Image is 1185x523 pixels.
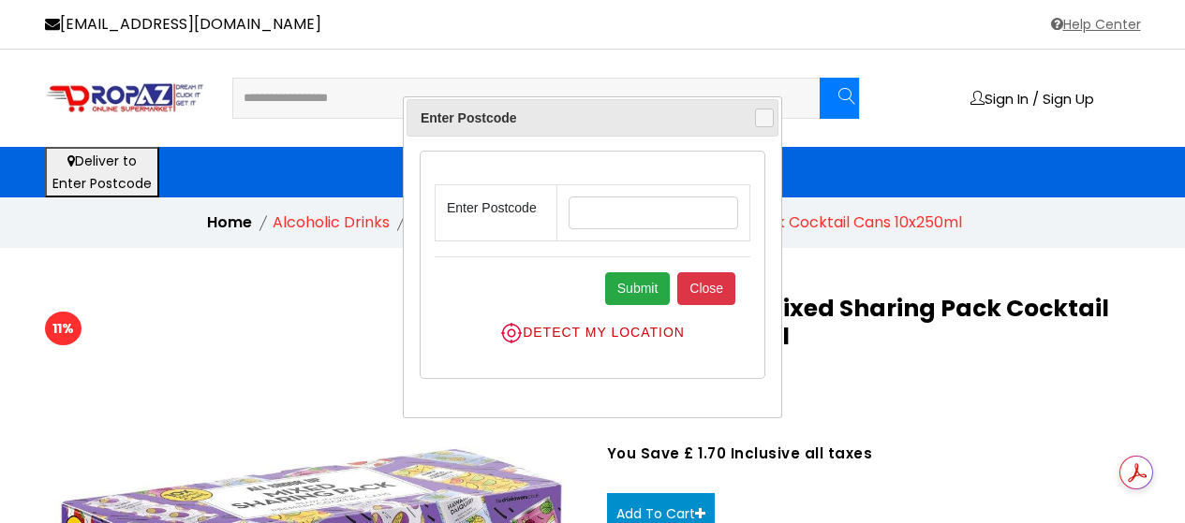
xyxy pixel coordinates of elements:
td: Enter Postcode [435,185,556,241]
h2: All Shook Up Mixed Sharing Pack Cocktail Cans 10x250ml [607,295,1141,351]
img: location-detect [500,322,523,344]
button: Submit [605,272,671,305]
a: Help Center [1048,13,1141,36]
a: Sign In / Sign Up [970,91,1094,106]
button: Deliver toEnter Postcode [45,147,159,197]
a: Home [207,211,252,233]
button: DETECT MY LOCATION [435,321,750,345]
button: Close [755,109,774,127]
img: logo [45,82,204,114]
button: Close [677,272,735,305]
span: Enter Postcode [421,107,730,129]
a: [EMAIL_ADDRESS][DOMAIN_NAME] [45,13,321,36]
span: You Save £ 1.70 Inclusive all taxes [607,446,1141,460]
li: Alcoholic Drinks [273,211,390,234]
span: 11% [45,312,81,345]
